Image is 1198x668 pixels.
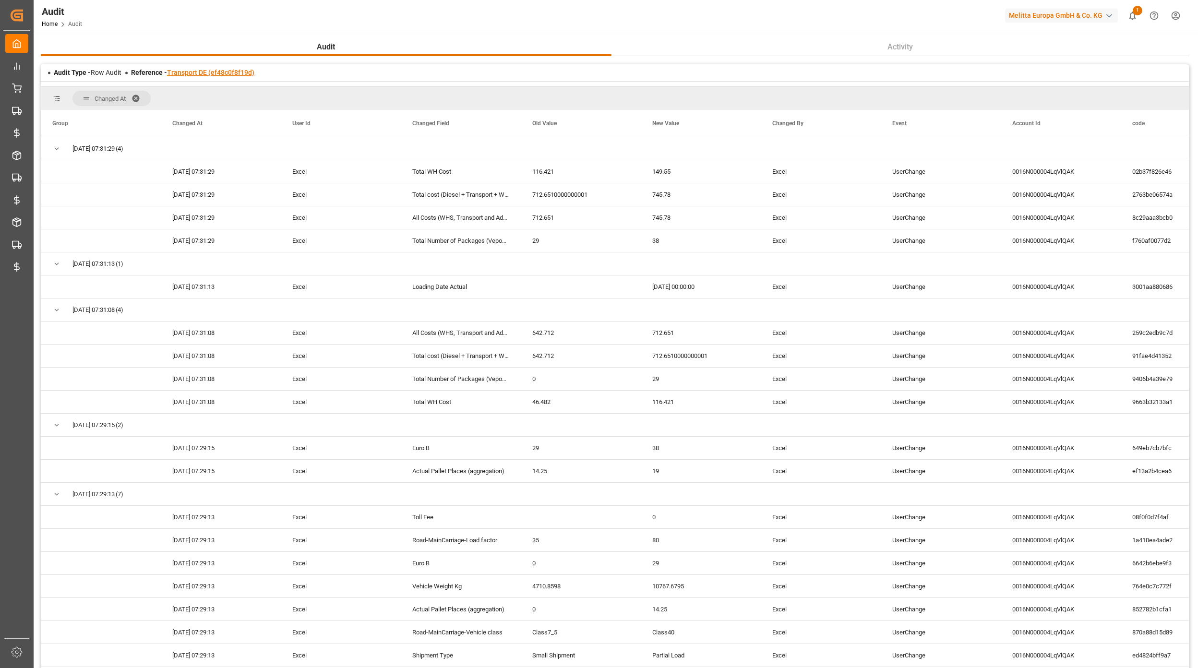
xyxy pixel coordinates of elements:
div: Partial Load [641,644,761,667]
div: 0016N000004LqVlQAK [1001,206,1121,229]
div: 0 [521,368,641,390]
div: UserChange [881,575,1001,597]
div: Euro B [401,552,521,574]
div: UserChange [881,621,1001,644]
div: 0 [641,506,761,528]
div: [DATE] 07:29:13 [161,529,281,551]
a: Home [42,21,58,27]
span: Account Id [1012,120,1041,127]
span: [DATE] 07:29:13 [72,483,115,505]
span: Old Value [532,120,557,127]
span: code [1132,120,1145,127]
div: UserChange [881,644,1001,667]
button: Activity [611,38,1189,56]
div: 116.421 [521,160,641,183]
div: Excel [281,206,401,229]
div: Excel [761,391,881,413]
div: 29 [521,229,641,252]
div: [DATE] 07:31:29 [161,183,281,206]
span: [DATE] 07:31:13 [72,253,115,275]
div: 712.6510000000001 [641,345,761,367]
span: Event [892,120,907,127]
div: UserChange [881,529,1001,551]
div: 38 [641,229,761,252]
div: [DATE] 07:31:08 [161,345,281,367]
div: Excel [761,506,881,528]
div: Total WH Cost [401,160,521,183]
div: UserChange [881,460,1001,482]
span: (4) [116,299,123,321]
button: Melitta Europa GmbH & Co. KG [1005,6,1122,24]
div: Excel [761,275,881,298]
div: UserChange [881,183,1001,206]
button: Audit [41,38,611,56]
span: New Value [652,120,679,127]
div: Melitta Europa GmbH & Co. KG [1005,9,1118,23]
div: 116.421 [641,391,761,413]
span: Changed At [172,120,203,127]
div: Excel [281,598,401,620]
div: 642.712 [521,322,641,344]
div: 0016N000004LqVlQAK [1001,644,1121,667]
div: [DATE] 07:29:15 [161,460,281,482]
div: Excel [281,575,401,597]
div: 0016N000004LqVlQAK [1001,506,1121,528]
div: UserChange [881,437,1001,459]
div: Actual Pallet Places (aggregation) [401,598,521,620]
div: Excel [761,552,881,574]
div: UserChange [881,552,1001,574]
div: 0 [521,552,641,574]
div: [DATE] 07:29:15 [161,437,281,459]
div: Excel [281,621,401,644]
div: 745.78 [641,206,761,229]
div: Excel [761,160,881,183]
div: Excel [761,183,881,206]
span: User Id [292,120,311,127]
span: 1 [1133,6,1142,15]
div: 14.25 [641,598,761,620]
div: Actual Pallet Places (aggregation) [401,460,521,482]
div: [DATE] 07:29:13 [161,598,281,620]
div: Excel [281,229,401,252]
div: [DATE] 07:29:13 [161,575,281,597]
div: 0016N000004LqVlQAK [1001,437,1121,459]
button: show 1 new notifications [1122,5,1143,26]
div: Excel [281,644,401,667]
div: UserChange [881,391,1001,413]
div: Excel [761,575,881,597]
div: 642.712 [521,345,641,367]
div: Excel [281,183,401,206]
div: All Costs (WHS, Transport and Additional Costs) [401,322,521,344]
div: 29 [641,368,761,390]
div: Excel [761,322,881,344]
div: [DATE] 00:00:00 [641,275,761,298]
div: UserChange [881,275,1001,298]
div: Row Audit [54,68,121,78]
div: 0 [521,598,641,620]
span: Changed At [95,95,126,102]
div: 745.78 [641,183,761,206]
div: Excel [281,322,401,344]
div: [DATE] 07:31:08 [161,368,281,390]
div: Shipment Type [401,644,521,667]
div: Total Number of Packages (VepoDE) [401,368,521,390]
div: 0016N000004LqVlQAK [1001,598,1121,620]
div: [DATE] 07:31:08 [161,391,281,413]
span: [DATE] 07:31:29 [72,138,115,160]
span: [DATE] 07:29:15 [72,414,115,436]
div: Total cost (Diesel + Transport + WH) [401,183,521,206]
div: 0016N000004LqVlQAK [1001,275,1121,298]
div: Excel [281,345,401,367]
div: Excel [761,529,881,551]
div: 38 [641,437,761,459]
div: Class7_5 [521,621,641,644]
div: UserChange [881,345,1001,367]
div: Vehicle Weight Kg [401,575,521,597]
div: Small Shipment [521,644,641,667]
div: UserChange [881,506,1001,528]
span: [DATE] 07:31:08 [72,299,115,321]
div: Total cost (Diesel + Transport + WH) [401,345,521,367]
div: [DATE] 07:31:29 [161,160,281,183]
div: 712.651 [521,206,641,229]
div: Euro B [401,437,521,459]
